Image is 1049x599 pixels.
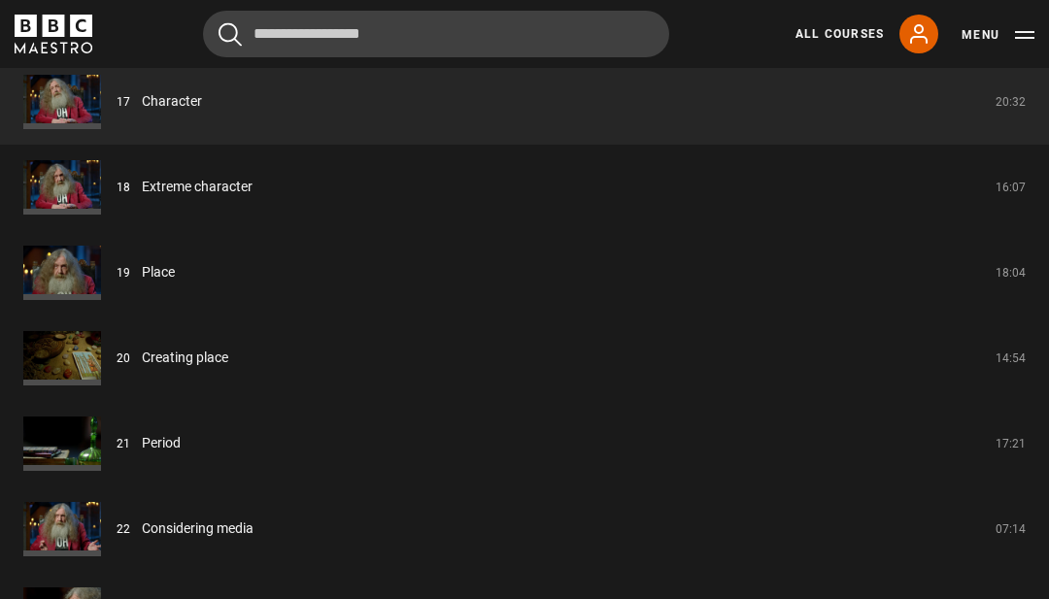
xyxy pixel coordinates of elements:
input: Search [203,11,669,57]
a: Extreme character [142,178,253,198]
button: Submit the search query [219,22,242,47]
a: Period [142,434,181,454]
a: Creating place [142,349,228,369]
a: Character [142,92,202,113]
a: All Courses [795,25,884,43]
button: Toggle navigation [962,25,1034,45]
a: Place [142,263,175,283]
a: Considering media [142,519,254,540]
svg: BBC Maestro [15,15,92,53]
